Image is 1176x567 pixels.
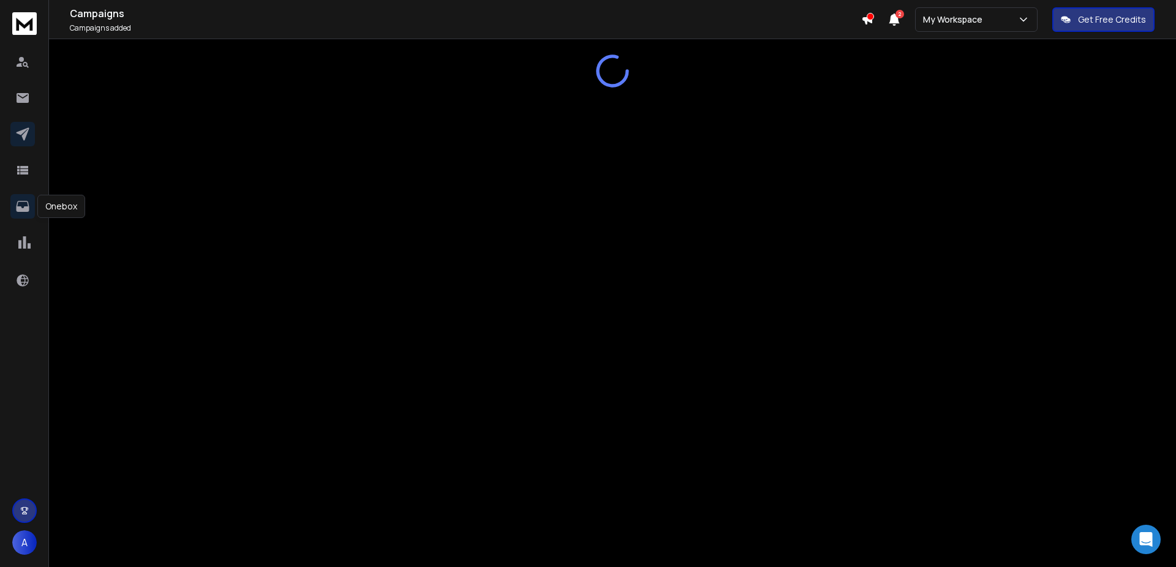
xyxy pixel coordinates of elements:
[12,530,37,555] button: A
[1078,13,1146,26] p: Get Free Credits
[1052,7,1155,32] button: Get Free Credits
[70,23,861,33] p: Campaigns added
[12,12,37,35] img: logo
[1131,525,1161,554] div: Open Intercom Messenger
[37,195,85,218] div: Onebox
[923,13,987,26] p: My Workspace
[70,6,861,21] h1: Campaigns
[895,10,904,18] span: 2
